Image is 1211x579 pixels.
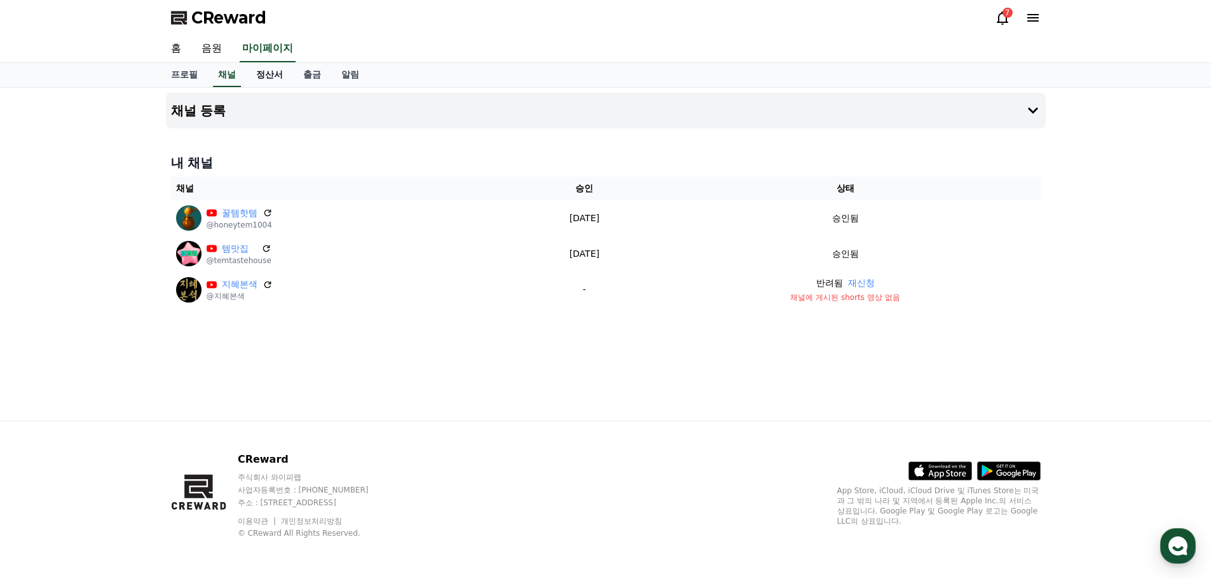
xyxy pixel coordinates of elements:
[519,177,650,200] th: 승인
[207,255,271,266] p: @temtastehouse
[176,277,202,303] img: 지혜본색
[238,485,393,495] p: 사업자등록번호 : [PHONE_NUMBER]
[116,423,132,433] span: 대화
[84,403,164,435] a: 대화
[222,207,257,220] a: 꿀템핫템
[293,63,331,87] a: 출금
[196,422,212,432] span: 설정
[191,36,232,62] a: 음원
[4,403,84,435] a: 홈
[238,472,393,482] p: 주식회사 와이피랩
[171,177,519,200] th: 채널
[848,276,875,290] button: 재신청
[213,63,241,87] a: 채널
[171,8,266,28] a: CReward
[1002,8,1013,18] div: 7
[832,212,859,225] p: 승인됨
[161,63,208,87] a: 프로필
[207,291,273,301] p: @지혜본색
[238,452,393,467] p: CReward
[246,63,293,87] a: 정산서
[40,422,48,432] span: 홈
[171,154,1041,172] h4: 내 채널
[837,486,1041,526] p: App Store, iCloud, iCloud Drive 및 iTunes Store는 미국과 그 밖의 나라 및 지역에서 등록된 Apple Inc.의 서비스 상표입니다. Goo...
[524,212,645,225] p: [DATE]
[816,276,843,290] p: 반려됨
[281,517,342,526] a: 개인정보처리방침
[995,10,1010,25] a: 7
[238,517,278,526] a: 이용약관
[238,528,393,538] p: © CReward All Rights Reserved.
[524,247,645,261] p: [DATE]
[161,36,191,62] a: 홈
[191,8,266,28] span: CReward
[176,241,202,266] img: 템맛집
[650,177,1041,200] th: 상태
[832,247,859,261] p: 승인됨
[207,220,273,230] p: @honeytem1004
[222,278,257,291] a: 지혜본색
[164,403,244,435] a: 설정
[222,242,256,255] a: 템맛집
[331,63,369,87] a: 알림
[171,104,226,118] h4: 채널 등록
[166,93,1046,128] button: 채널 등록
[524,283,645,296] p: -
[238,498,393,508] p: 주소 : [STREET_ADDRESS]
[655,292,1036,303] p: 채널에 게시된 shorts 영상 없음
[240,36,296,62] a: 마이페이지
[176,205,202,231] img: 꿀템핫템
